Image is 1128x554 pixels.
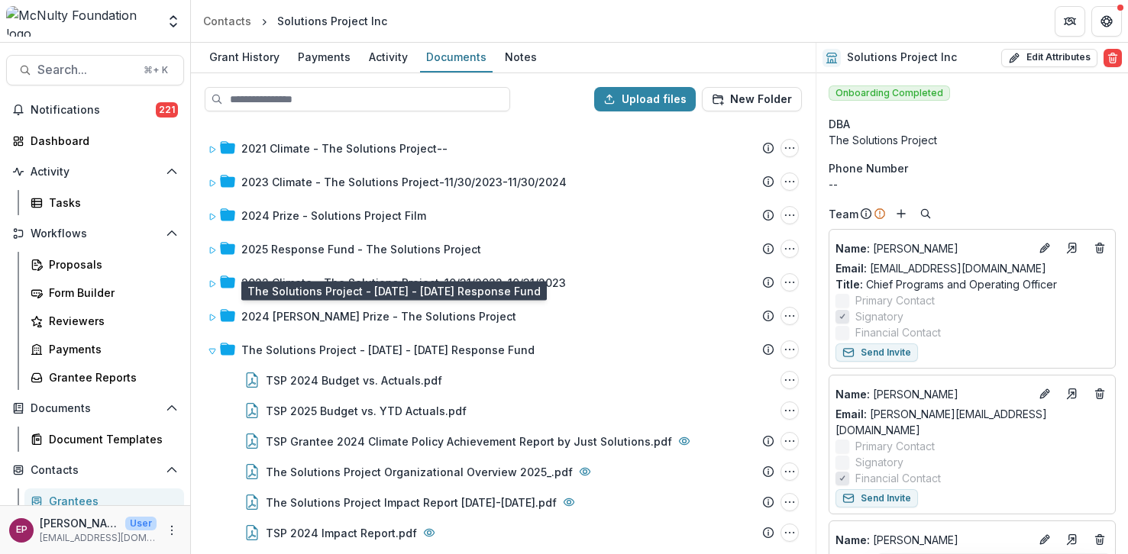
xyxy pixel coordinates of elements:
[202,456,805,487] div: The Solutions Project Organizational Overview 2025_.pdfThe Solutions Project Organizational Overv...
[24,308,184,333] a: Reviewers
[49,493,172,509] div: Grantees
[31,166,160,179] span: Activity
[781,340,799,359] button: The Solutions Project - 2025 - 2025 Response Fund Options
[1091,6,1122,37] button: Get Help
[855,324,941,340] span: Financial Contact
[241,208,426,224] div: 2024 Prize - Solutions Project Film
[892,205,910,223] button: Add
[1060,382,1084,406] a: Go to contact
[202,426,805,456] div: TSP Grantee 2024 Climate Policy Achievement Report by Just Solutions.pdfTSP Grantee 2024 Climate ...
[16,525,27,535] div: Esther Park
[40,531,157,545] p: [EMAIL_ADDRESS][DOMAIN_NAME]
[197,10,393,32] nav: breadcrumb
[835,242,870,255] span: Name :
[1060,527,1084,552] a: Go to contact
[49,341,172,357] div: Payments
[499,46,543,68] div: Notes
[835,240,1029,256] a: Name: [PERSON_NAME]
[24,280,184,305] a: Form Builder
[6,396,184,420] button: Open Documents
[781,371,799,389] button: TSP 2024 Budget vs. Actuals.pdf Options
[829,85,950,101] span: Onboarding Completed
[6,55,184,85] button: Search...
[6,128,184,153] a: Dashboard
[781,432,799,450] button: TSP Grantee 2024 Climate Policy Achievement Report by Just Solutions.pdf Options
[40,515,119,531] p: [PERSON_NAME]
[1055,6,1085,37] button: Partners
[1036,530,1054,549] button: Edit
[197,10,257,32] a: Contacts
[835,489,918,507] button: Send Invite
[420,43,493,72] a: Documents
[202,365,805,395] div: TSP 2024 Budget vs. Actuals.pdfTSP 2024 Budget vs. Actuals.pdf Options
[1001,49,1097,67] button: Edit Attributes
[835,407,867,420] span: Email:
[835,386,1029,402] a: Name: [PERSON_NAME]
[1091,530,1109,549] button: Deletes
[202,200,805,230] div: 2024 Prize - Solutions Project Film2024 Prize - Solutions Project Film Options
[835,278,863,291] span: Title :
[916,205,935,223] button: Search
[6,98,184,122] button: Notifications221
[202,517,805,548] div: TSP 2024 Impact Report.pdfTSP 2024 Impact Report.pdf Options
[241,241,481,257] div: 2025 Response Fund - The Solutions Project
[829,176,1116,192] div: --
[835,532,1029,548] a: Name: [PERSON_NAME]
[241,308,516,324] div: 2024 [PERSON_NAME] Prize - The Solutions Project
[24,190,184,215] a: Tasks
[202,267,805,298] div: 2022 Climate - The Solutions Project-10/31/2022-10/31/20232022 Climate - The Solutions Project-10...
[37,63,134,77] span: Search...
[202,166,805,197] div: 2023 Climate - The Solutions Project-11/30/2023-11/30/20242023 Climate - The Solutions Project-11...
[241,174,567,190] div: 2023 Climate - The Solutions Project-11/30/2023-11/30/2024
[781,493,799,511] button: The Solutions Project Impact Report 2021-2023.pdf Options
[855,308,903,324] span: Signatory
[203,13,251,29] div: Contacts
[266,464,573,480] div: The Solutions Project Organizational Overview 2025_.pdf
[781,273,799,291] button: 2022 Climate - The Solutions Project-10/31/2022-10/31/2023 Options
[829,160,908,176] span: Phone Number
[835,262,867,275] span: Email:
[847,51,957,64] h2: Solutions Project Inc
[163,521,181,540] button: More
[202,395,805,426] div: TSP 2025 Budget vs. YTD Actuals.pdfTSP 2025 Budget vs. YTD Actuals.pdf Options
[49,195,172,211] div: Tasks
[363,46,414,68] div: Activity
[1104,49,1122,67] button: Delete
[49,369,172,385] div: Grantee Reports
[49,313,172,329] div: Reviewers
[202,234,805,264] div: 2025 Response Fund - The Solutions Project2025 Response Fund - The Solutions Project Options
[163,6,184,37] button: Open entity switcher
[203,43,286,72] a: Grant History
[31,133,172,149] div: Dashboard
[781,172,799,191] button: 2023 Climate - The Solutions Project-11/30/2023-11/30/2024 Options
[292,46,357,68] div: Payments
[31,402,160,415] span: Documents
[781,401,799,420] button: TSP 2025 Budget vs. YTD Actuals.pdf Options
[835,533,870,546] span: Name :
[202,301,805,331] div: 2024 [PERSON_NAME] Prize - The Solutions Project2024 McNulty Prize - The Solutions Project Options
[855,454,903,470] span: Signatory
[49,256,172,272] div: Proposals
[156,102,178,118] span: 221
[6,458,184,482] button: Open Contacts
[1036,239,1054,257] button: Edit
[24,365,184,390] a: Grantee Reports
[266,494,557,511] div: The Solutions Project Impact Report [DATE]-[DATE].pdf
[829,116,850,132] span: DBA
[1091,385,1109,403] button: Deletes
[31,227,160,240] span: Workflows
[835,532,1029,548] p: [PERSON_NAME]
[829,206,858,222] p: Team
[49,285,172,301] div: Form Builder
[835,276,1109,292] p: Chief Programs and Operating Officer
[24,488,184,514] a: Grantees
[363,43,414,72] a: Activity
[781,523,799,542] button: TSP 2024 Impact Report.pdf Options
[203,46,286,68] div: Grant History
[781,206,799,224] button: 2024 Prize - Solutions Project Film Options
